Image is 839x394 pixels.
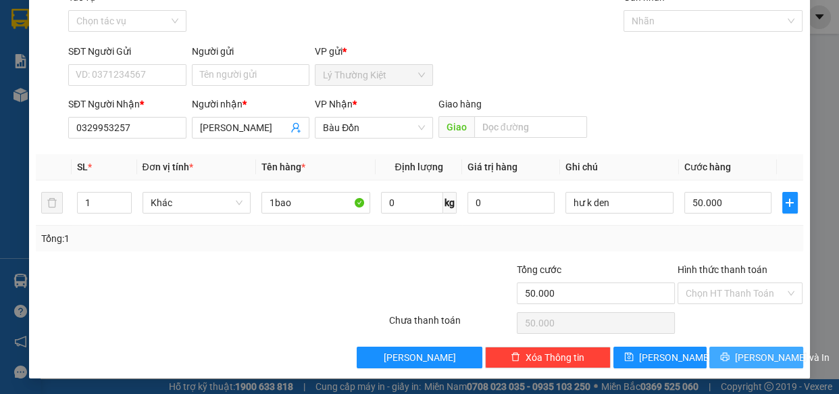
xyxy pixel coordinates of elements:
span: user-add [290,122,301,133]
button: printer[PERSON_NAME] và In [709,347,803,368]
span: [PERSON_NAME] [639,350,711,365]
button: [PERSON_NAME] [357,347,482,368]
button: deleteXóa Thông tin [485,347,611,368]
span: Cước hàng [684,162,731,172]
span: kg [443,192,457,214]
span: Giá trị hàng [467,162,517,172]
th: Ghi chú [560,154,680,180]
div: SĐT Người Nhận [68,97,186,112]
label: Hình thức thanh toán [678,264,767,275]
div: Người gửi [192,44,310,59]
span: Xóa Thông tin [526,350,584,365]
span: VP Nhận [315,99,353,109]
span: save [624,352,634,363]
span: Giao [438,116,474,138]
span: Tổng cước [517,264,561,275]
span: [PERSON_NAME] [384,350,456,365]
span: [PERSON_NAME] và In [735,350,830,365]
span: SL [77,162,88,172]
span: Lý Thường Kiệt [323,65,425,85]
span: Đơn vị tính [143,162,193,172]
div: Tổng: 1 [41,231,325,246]
input: 0 [467,192,555,214]
span: Giao hàng [438,99,482,109]
div: Chưa thanh toán [388,313,516,337]
span: plus [783,197,797,208]
div: SĐT Người Gửi [68,44,186,59]
input: Dọc đường [474,116,587,138]
span: Định lượng [395,162,442,172]
span: Tên hàng [261,162,305,172]
button: save[PERSON_NAME] [613,347,707,368]
input: VD: Bàn, Ghế [261,192,370,214]
button: plus [782,192,798,214]
span: delete [511,352,520,363]
span: Bàu Đồn [323,118,425,138]
input: Ghi Chú [565,192,674,214]
div: Người nhận [192,97,310,112]
span: printer [720,352,730,363]
span: Khác [151,193,243,213]
button: delete [41,192,63,214]
div: VP gửi [315,44,433,59]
